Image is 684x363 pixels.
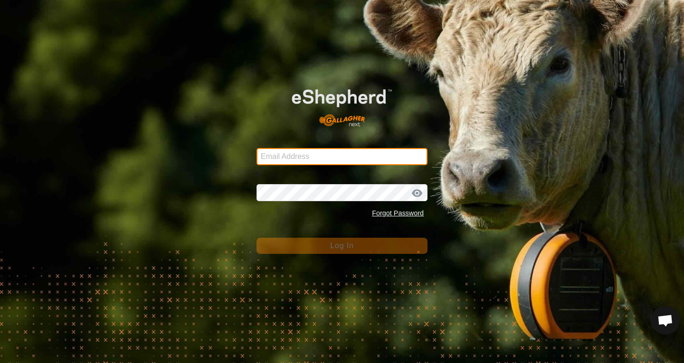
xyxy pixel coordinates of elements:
div: Open chat [651,306,680,335]
img: E-shepherd Logo [274,75,410,133]
span: Log In [330,242,353,250]
input: Email Address [256,148,427,165]
a: Forgot Password [372,209,424,217]
button: Log In [256,238,427,254]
